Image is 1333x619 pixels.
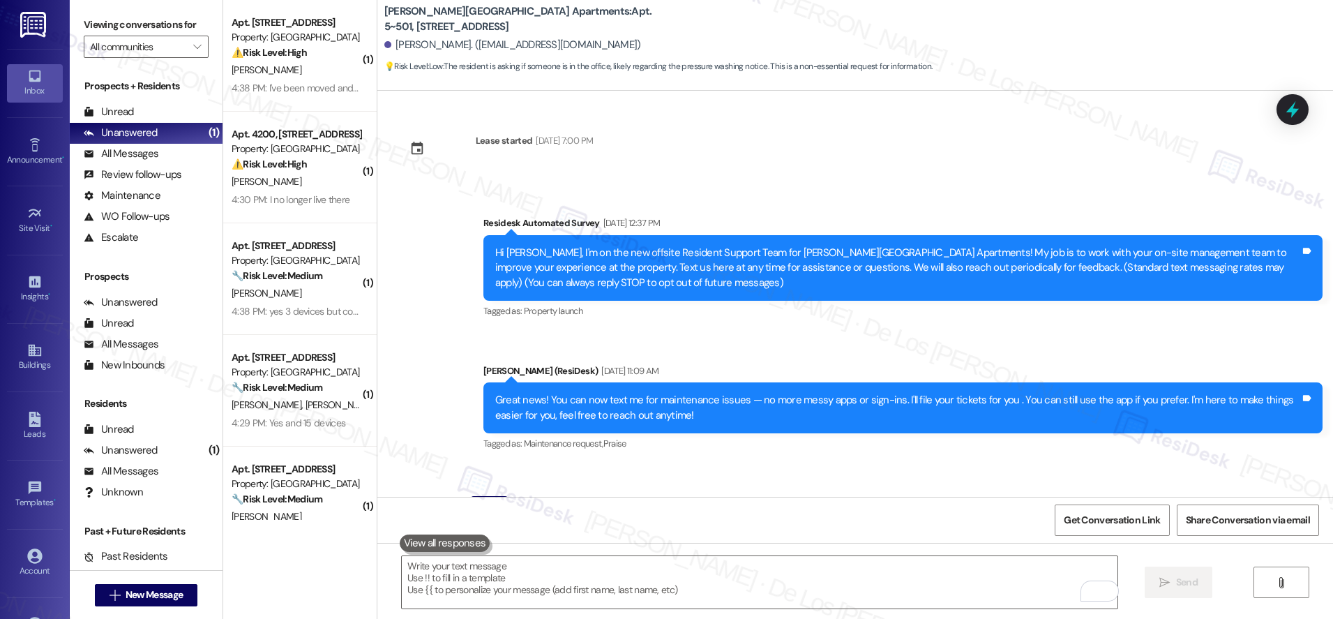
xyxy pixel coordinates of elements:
span: • [54,495,56,505]
span: Property launch [524,305,582,317]
div: [DATE] 12:37 PM [600,216,661,230]
textarea: To enrich screen reader interactions, please activate Accessibility in Grammarly extension settings [402,556,1117,609]
a: Templates • [7,476,63,514]
span: [PERSON_NAME] [232,510,301,523]
div: Hi [PERSON_NAME], I'm on the new offsite Resident Support Team for [PERSON_NAME][GEOGRAPHIC_DATA]... [495,246,1300,290]
span: [PERSON_NAME] [232,287,301,299]
span: : The resident is asking if someone is in the office, likely regarding the pressure washing notic... [384,59,933,74]
a: Account [7,544,63,582]
span: Maintenance request , [524,438,603,449]
div: Unanswered [84,443,158,458]
div: All Messages [84,464,158,479]
div: Unanswered [84,295,158,310]
div: Review follow-ups [84,167,181,182]
div: Unanswered [84,126,158,140]
div: 4:29 PM: Yes and 15 devices [232,417,345,429]
div: [PERSON_NAME] (ResiDesk) [483,364,1323,383]
div: Unread [84,316,134,331]
div: (1) [205,122,223,144]
button: Share Conversation via email [1177,505,1319,536]
div: Tagged as: [483,301,1323,321]
div: Past + Future Residents [70,524,223,539]
span: Send [1176,575,1198,590]
div: [PERSON_NAME] [398,496,1234,519]
i:  [1276,577,1286,588]
a: Insights • [7,270,63,308]
div: 4:38 PM: I've been moved and I don't know why yall have me trying to pay 4k when I've been gone [232,82,627,94]
strong: ⚠️ Risk Level: High [232,46,307,59]
div: Residents [70,396,223,411]
span: [PERSON_NAME] [305,398,375,411]
div: Residesk Automated Survey [483,216,1323,235]
div: Lease started [476,133,533,148]
div: Apt. 4200, [STREET_ADDRESS] [232,127,361,142]
div: 4:30 PM: I no longer live there [232,193,349,206]
span: [PERSON_NAME] [232,175,301,188]
div: Past Residents [84,549,168,564]
label: Viewing conversations for [84,14,209,36]
input: All communities [90,36,186,58]
div: WO Follow-ups [84,209,170,224]
strong: 🔧 Risk Level: Medium [232,381,322,394]
span: Share Conversation via email [1186,513,1310,528]
button: Get Conversation Link [1055,505,1169,536]
div: New Inbounds [84,358,165,373]
div: [PERSON_NAME]. ([EMAIL_ADDRESS][DOMAIN_NAME]) [384,38,641,52]
span: Get Conversation Link [1064,513,1160,528]
div: Property: [GEOGRAPHIC_DATA] [232,477,361,491]
span: [PERSON_NAME] [232,64,301,76]
span: New Message [126,588,183,602]
div: All Messages [84,337,158,352]
div: Unknown [84,485,143,500]
div: Apt. [STREET_ADDRESS] [232,462,361,477]
div: Property: [GEOGRAPHIC_DATA] [232,30,361,45]
strong: 🔧 Risk Level: Medium [232,493,322,505]
img: ResiDesk Logo [20,12,49,38]
span: [PERSON_NAME] [232,398,306,411]
div: Maintenance [84,188,160,203]
span: • [62,153,64,163]
span: • [48,290,50,299]
div: Property: [GEOGRAPHIC_DATA] [232,142,361,156]
div: All Messages [84,147,158,161]
div: Prospects + Residents [70,79,223,94]
div: Unread [84,422,134,437]
span: Praise [603,438,626,449]
div: Tagged as: [483,433,1323,454]
a: Buildings [7,338,63,376]
div: Apt. [STREET_ADDRESS] [232,239,361,253]
span: • [50,221,52,231]
div: Great news! You can now text me for maintenance issues — no more messy apps or sign-ins. I'll fil... [495,393,1300,423]
div: Prospects [70,269,223,284]
b: [PERSON_NAME][GEOGRAPHIC_DATA] Apartments: Apt. 5~501, [STREET_ADDRESS] [384,4,663,34]
div: Escalate [84,230,138,245]
strong: ⚠️ Risk Level: High [232,158,307,170]
div: Property: [GEOGRAPHIC_DATA] [232,253,361,268]
a: Leads [7,408,63,445]
a: Inbox [7,64,63,102]
div: [DATE] 11:09 AM [598,364,658,378]
a: Site Visit • [7,202,63,239]
div: 4:38 PM: yes 3 devices but connecting sometimes is faulty [232,305,468,318]
div: Property: [GEOGRAPHIC_DATA] [232,365,361,380]
strong: 💡 Risk Level: Low [384,61,443,72]
button: Send [1145,567,1212,598]
i:  [1159,577,1170,588]
button: New Message [95,584,198,606]
i:  [193,41,201,52]
div: Unread [84,105,134,119]
i:  [110,590,120,601]
div: Apt. [STREET_ADDRESS] [232,350,361,365]
strong: 🔧 Risk Level: Medium [232,269,322,282]
div: [DATE] 7:00 PM [532,133,593,148]
div: Question [471,496,508,514]
div: Apt. [STREET_ADDRESS] [232,15,361,30]
div: (1) [205,440,223,461]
